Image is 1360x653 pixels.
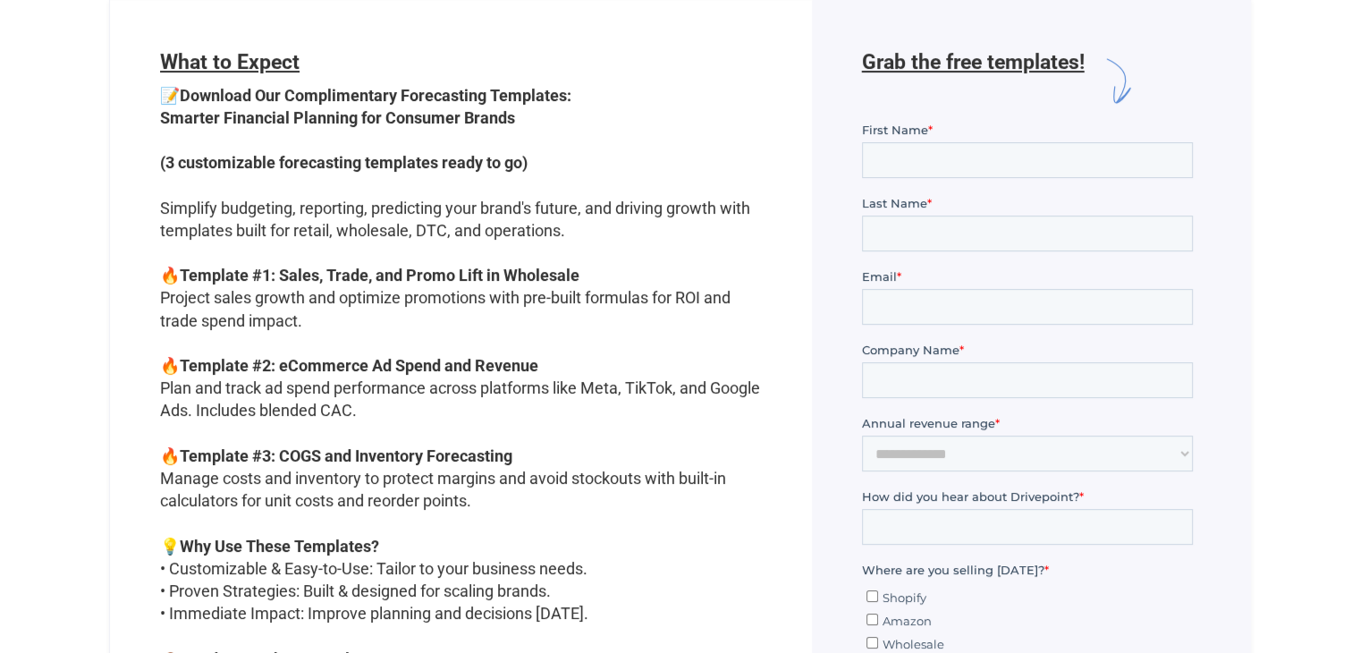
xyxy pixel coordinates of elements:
[180,537,379,555] strong: Why Use These Templates?
[160,153,528,172] strong: (3 customizable forecasting templates ready to go)
[180,356,538,375] strong: Template #2: eCommerce Ad Spend and Revenue
[160,50,300,74] span: What to Expect
[160,86,571,127] strong: Download Our Complimentary Forecasting Templates: Smarter Financial Planning for Consumer Brands
[180,266,579,284] strong: Template #1: Sales, Trade, and Promo Lift in Wholesale
[180,446,512,465] strong: Template #3: COGS and Inventory Forecasting
[1085,50,1146,112] img: arrow
[862,50,1085,112] h6: Grab the free templates!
